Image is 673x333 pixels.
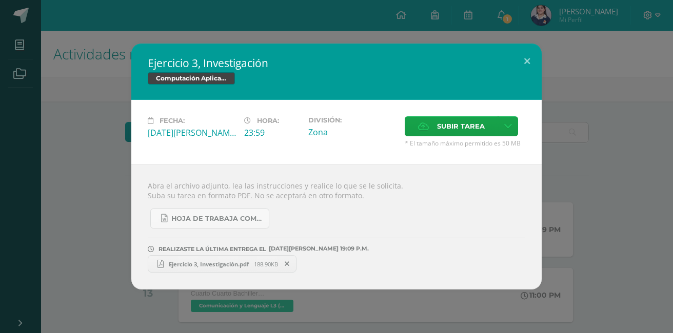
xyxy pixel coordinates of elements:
[148,255,296,273] a: Ejercicio 3, Investigación.pdf 188.90KB
[437,117,485,136] span: Subir tarea
[148,72,235,85] span: Computación Aplicada
[512,44,542,78] button: Close (Esc)
[150,209,269,228] a: Hoja de trabaja Compu Aplicada.docx
[159,245,266,253] span: REALIZASTE LA ÚLTIMA ENTREGA EL
[148,56,525,70] h2: Ejercicio 3, Investigación
[160,117,185,124] span: Fecha:
[254,260,278,268] span: 188.90KB
[171,215,264,223] span: Hoja de trabaja Compu Aplicada.docx
[148,127,236,138] div: [DATE][PERSON_NAME]
[308,116,397,124] label: División:
[164,260,254,268] span: Ejercicio 3, Investigación.pdf
[131,164,542,289] div: Abra el archivo adjunto, lea las instrucciones y realice lo que se le solicita. Suba su tarea en ...
[405,139,525,148] span: * El tamaño máximo permitido es 50 MB
[244,127,300,138] div: 23:59
[257,117,279,124] span: Hora:
[308,127,397,138] div: Zona
[279,258,296,269] span: Remover entrega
